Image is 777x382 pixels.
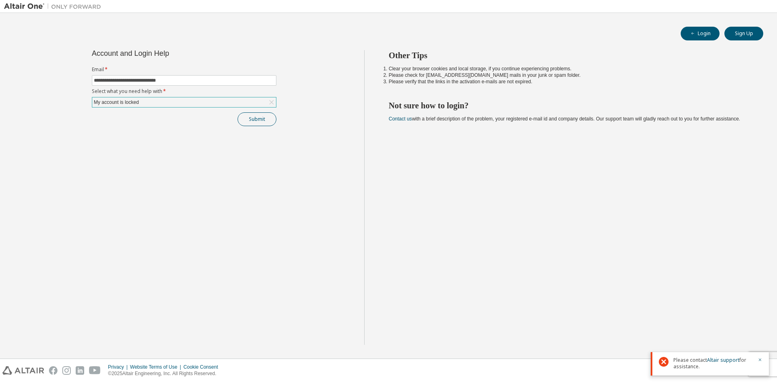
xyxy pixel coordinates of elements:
div: Privacy [108,364,130,370]
h2: Not sure how to login? [389,100,749,111]
div: Account and Login Help [92,50,240,57]
button: Login [681,27,720,40]
button: Sign Up [724,27,763,40]
p: © 2025 Altair Engineering, Inc. All Rights Reserved. [108,370,223,377]
li: Please verify that the links in the activation e-mails are not expired. [389,78,749,85]
li: Clear your browser cookies and local storage, if you continue experiencing problems. [389,65,749,72]
img: altair_logo.svg [2,366,44,375]
a: Contact us [389,116,412,122]
label: Email [92,66,276,73]
img: youtube.svg [89,366,101,375]
h2: Other Tips [389,50,749,61]
li: Please check for [EMAIL_ADDRESS][DOMAIN_NAME] mails in your junk or spam folder. [389,72,749,78]
span: with a brief description of the problem, your registered e-mail id and company details. Our suppo... [389,116,740,122]
div: My account is locked [92,97,276,107]
img: facebook.svg [49,366,57,375]
img: linkedin.svg [76,366,84,375]
label: Select what you need help with [92,88,276,95]
a: Altair support [707,357,739,363]
div: Cookie Consent [183,364,223,370]
img: Altair One [4,2,105,11]
span: Please contact for assistance. [673,357,753,370]
div: Website Terms of Use [130,364,183,370]
img: instagram.svg [62,366,71,375]
button: Submit [238,112,276,126]
div: My account is locked [93,98,140,107]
